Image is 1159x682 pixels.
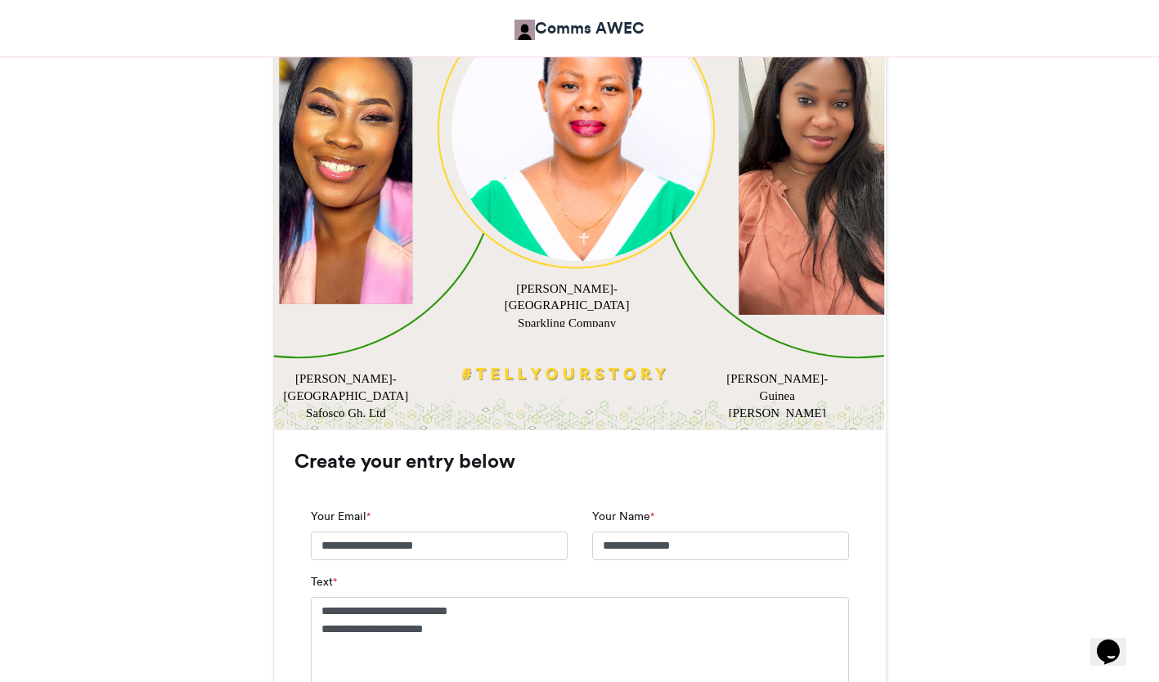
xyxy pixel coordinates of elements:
[710,370,843,456] div: [PERSON_NAME]-Guinea [PERSON_NAME] CICA LOGISTIQUE SARLU
[592,508,654,525] label: Your Name
[279,370,412,422] div: [PERSON_NAME]-[GEOGRAPHIC_DATA] Safosco Gh. Ltd
[311,508,371,525] label: Your Email
[451,2,710,261] img: 1759757590.009-b2dcae4267c1926e4edbba7f5065fdc4d8f11412.png
[1090,617,1143,666] iframe: chat widget
[311,573,337,590] label: Text
[500,280,633,331] div: [PERSON_NAME]-[GEOGRAPHIC_DATA] Sparkling Company
[514,20,535,40] img: Comms AWEC
[294,451,865,471] h3: Create your entry below
[514,16,645,40] a: Comms AWEC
